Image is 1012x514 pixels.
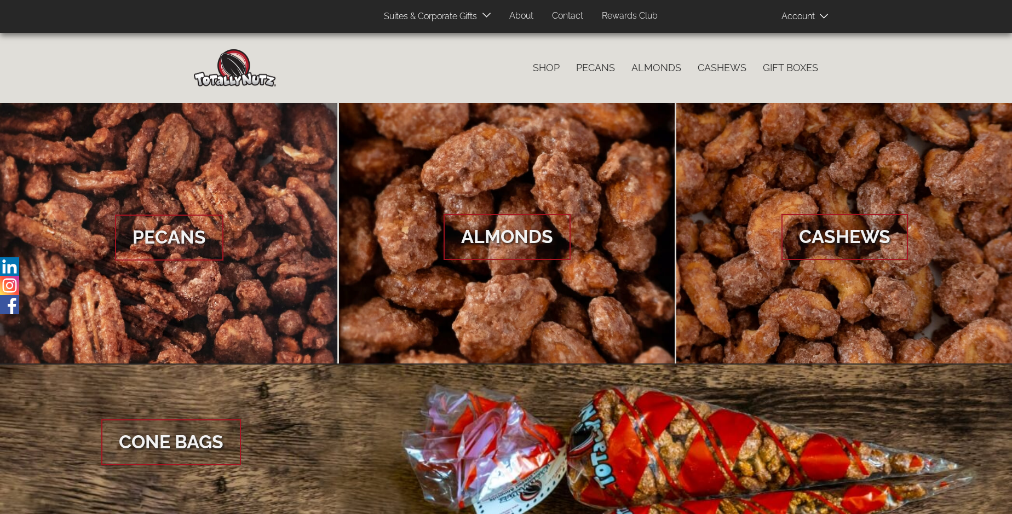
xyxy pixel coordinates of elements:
[594,5,666,27] a: Rewards Club
[339,103,675,365] a: Almonds
[101,419,241,465] span: Cone Bags
[115,215,223,261] span: Pecans
[689,56,755,79] a: Cashews
[376,6,480,27] a: Suites & Corporate Gifts
[544,5,591,27] a: Contact
[568,56,623,79] a: Pecans
[623,56,689,79] a: Almonds
[194,49,276,86] img: Home
[755,56,826,79] a: Gift Boxes
[501,5,542,27] a: About
[781,214,908,260] span: Cashews
[444,214,571,260] span: Almonds
[525,56,568,79] a: Shop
